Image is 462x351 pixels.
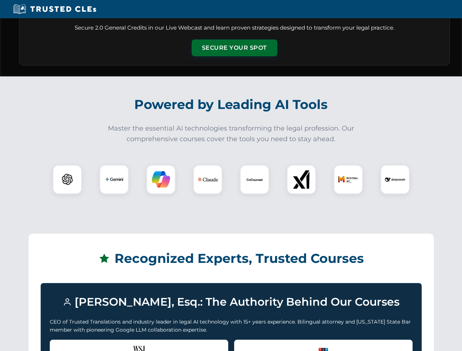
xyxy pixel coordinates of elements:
img: Trusted CLEs [11,4,98,15]
h3: [PERSON_NAME], Esq.: The Authority Behind Our Courses [50,292,413,312]
p: Master the essential AI technologies transforming the legal profession. Our comprehensive courses... [103,123,359,144]
img: Mistral AI Logo [338,169,358,190]
div: Gemini [99,165,129,194]
div: ChatGPT [53,165,82,194]
button: Secure Your Spot [192,39,277,56]
img: ChatGPT Logo [57,169,78,190]
img: Copilot Logo [152,170,170,189]
img: Gemini Logo [105,170,123,189]
div: CoCounsel [240,165,269,194]
div: xAI [287,165,316,194]
img: xAI Logo [292,170,311,189]
div: Copilot [146,165,176,194]
h2: Powered by Leading AI Tools [29,92,434,117]
div: DeepSeek [380,165,410,194]
img: CoCounsel Logo [245,170,264,189]
div: Claude [193,165,222,194]
img: Claude Logo [198,169,218,190]
h2: Recognized Experts, Trusted Courses [41,246,422,271]
div: Mistral AI [334,165,363,194]
p: Secure 2.0 General Credits in our Live Webcast and learn proven strategies designed to transform ... [28,24,441,32]
img: DeepSeek Logo [385,169,405,190]
p: CEO of Trusted Translations and industry leader in legal AI technology with 15+ years experience.... [50,318,413,334]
